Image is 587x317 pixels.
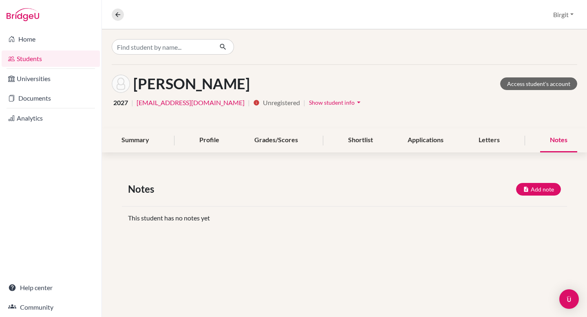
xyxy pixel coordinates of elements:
[112,75,130,93] img: Rishad Vandrevala's avatar
[128,182,157,196] span: Notes
[253,99,260,106] i: info
[2,51,100,67] a: Students
[309,96,363,109] button: Show student infoarrow_drop_down
[549,7,577,22] button: Birgit
[2,90,100,106] a: Documents
[559,289,579,309] div: Open Intercom Messenger
[137,98,245,108] a: [EMAIL_ADDRESS][DOMAIN_NAME]
[2,70,100,87] a: Universities
[500,77,577,90] a: Access student's account
[303,98,305,108] span: |
[133,75,250,92] h1: [PERSON_NAME]
[245,128,308,152] div: Grades/Scores
[131,98,133,108] span: |
[2,110,100,126] a: Analytics
[2,31,100,47] a: Home
[112,128,159,152] div: Summary
[112,39,213,55] input: Find student by name...
[263,98,300,108] span: Unregistered
[309,99,355,106] span: Show student info
[190,128,229,152] div: Profile
[469,128,510,152] div: Letters
[248,98,250,108] span: |
[355,98,363,106] i: arrow_drop_down
[2,299,100,315] a: Community
[540,128,577,152] div: Notes
[398,128,453,152] div: Applications
[113,98,128,108] span: 2027
[2,280,100,296] a: Help center
[7,8,39,21] img: Bridge-U
[122,213,567,223] div: This student has no notes yet
[338,128,383,152] div: Shortlist
[516,183,561,196] button: Add note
